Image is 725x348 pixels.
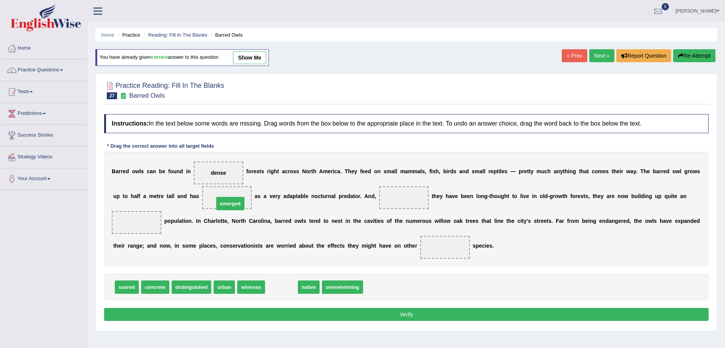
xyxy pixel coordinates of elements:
b: u [498,193,501,199]
b: . [360,193,362,199]
b: r [331,168,333,174]
b: c [147,168,150,174]
b: p [519,168,522,174]
b: s [505,168,508,174]
b: c [334,168,337,174]
b: o [540,193,543,199]
b: e [524,168,527,174]
b: a [297,193,301,199]
b: n [177,168,180,174]
b: h [131,193,134,199]
b: e [502,168,505,174]
div: * Drag the correct answer into all target fields [104,143,217,150]
b: n [481,193,484,199]
button: Re-Attempt [673,49,715,62]
a: Practice Questions [0,60,87,79]
b: d [368,168,371,174]
b: t [321,193,323,199]
span: dense [211,170,226,176]
b: u [173,168,177,174]
b: o [355,193,358,199]
b: v [269,193,272,199]
b: s [585,193,588,199]
b: d [371,193,375,199]
b: t [507,193,509,199]
b: a [656,168,659,174]
b: d [286,193,290,199]
b: g [501,193,504,199]
b: u [113,193,117,199]
b: m [400,168,405,174]
b: v [523,193,526,199]
b: g [573,168,576,174]
b: v [452,193,455,199]
b: A [364,193,368,199]
b: i [186,168,188,174]
b: o [572,193,575,199]
span: Drop target [379,186,429,209]
b: m [387,168,391,174]
b: r [489,168,490,174]
b: e [437,193,440,199]
b: i [568,168,569,174]
b: l [394,168,396,174]
b: a [331,193,334,199]
b: e [154,193,157,199]
b: h [564,193,567,199]
span: Drop target [194,161,243,184]
b: t [579,168,581,174]
b: p [494,168,497,174]
b: o [124,193,128,199]
b: l [304,193,305,199]
b: t [593,193,595,199]
a: Home [0,38,87,57]
b: f [168,168,170,174]
b: s [296,168,299,174]
b: a [255,193,258,199]
b: w [558,193,563,199]
b: n [470,193,473,199]
b: r [309,168,311,174]
b: m [598,168,603,174]
b: y [278,193,281,199]
li: Barred Owls [209,31,243,39]
b: s [384,168,387,174]
a: Home [101,32,114,38]
b: e [162,168,165,174]
b: u [541,168,545,174]
div: You have already given answer to this question [95,49,269,66]
b: e [603,168,606,174]
b: e [344,193,347,199]
b: m [149,193,154,199]
b: g [684,168,688,174]
b: i [447,168,448,174]
b: a [479,168,482,174]
b: t [311,168,313,174]
b: o [672,168,676,174]
b: f [360,168,362,174]
b: r [358,193,360,199]
b: h [434,193,437,199]
a: show me [233,51,266,64]
b: i [333,168,334,174]
b: l [520,193,522,199]
b: l [680,168,682,174]
b: o [374,168,378,174]
b: u [323,193,326,199]
b: r [159,193,161,199]
b: y [633,168,636,174]
b: h [190,193,193,199]
b: e [328,168,331,174]
b: d [180,168,183,174]
b: s [580,193,584,199]
b: s [606,168,609,174]
b: s [196,193,199,199]
b: m [475,168,479,174]
span: 8 [662,3,669,10]
b: a [584,168,587,174]
span: 27 [107,92,117,99]
b: i [498,168,500,174]
b: h [436,168,439,174]
b: r [275,193,277,199]
b: o [690,168,693,174]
